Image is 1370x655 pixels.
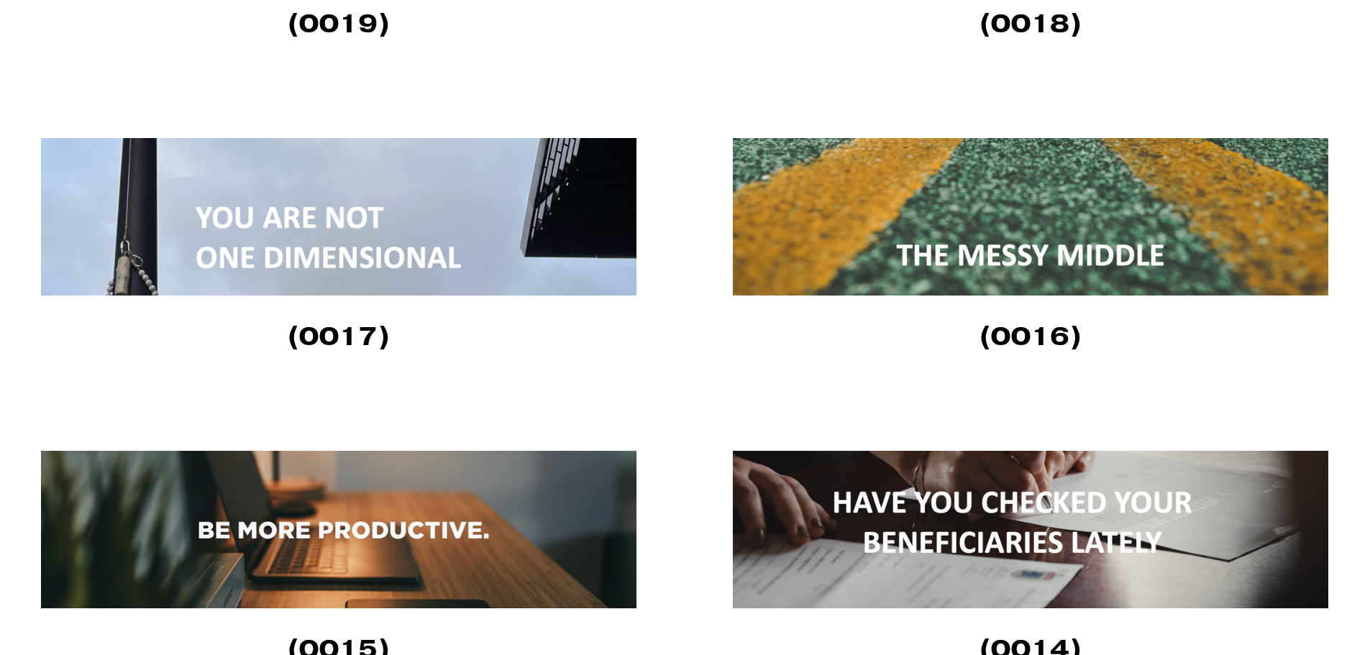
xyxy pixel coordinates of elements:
strong: (0019) [288,6,390,40]
img: The Messy Middle (0016) Have you ever set a goal? Sure you have. Here's a more specific question.... [733,138,1328,296]
img: Have You Checked your Beneficiaries Lately? (0014) There are three phases to your financial journ... [733,451,1328,608]
strong: (0016) [979,319,1082,352]
img: You Are Not One Dimensional (0017) I am often amused when I hear about a company asking their emp... [41,138,636,296]
strong: (0017) [288,319,390,352]
strong: (0018) [979,6,1082,40]
img: Six Tips to Make You More Productive (0015) The other day I had great intentions. I had a list fr... [41,451,636,608]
